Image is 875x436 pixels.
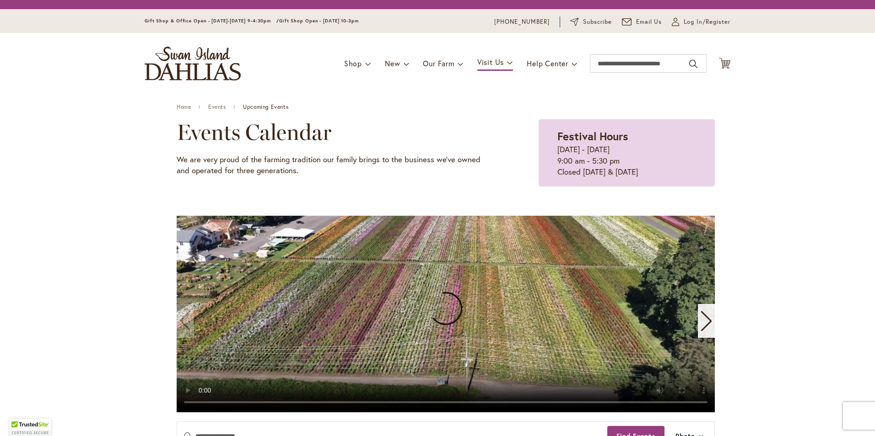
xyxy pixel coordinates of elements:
a: Subscribe [570,17,612,27]
strong: Festival Hours [557,129,628,144]
h2: Events Calendar [177,119,493,145]
div: TrustedSite Certified [9,419,51,436]
a: Log In/Register [672,17,730,27]
p: [DATE] - [DATE] 9:00 am - 5:30 pm Closed [DATE] & [DATE] [557,144,696,177]
span: Help Center [527,58,568,68]
a: Home [177,104,191,110]
span: Our Farm [423,58,454,68]
span: Gift Shop Open - [DATE] 10-3pm [279,18,359,24]
a: [PHONE_NUMBER] [494,17,550,27]
span: New [385,58,400,68]
span: Subscribe [583,17,612,27]
span: Shop [344,58,362,68]
a: store logo [145,47,241,80]
span: Log In/Register [684,17,730,27]
span: Visit Us [477,57,504,67]
p: We are very proud of the farming tradition our family brings to the business we've owned and oper... [177,154,493,176]
span: Upcoming Events [243,104,288,110]
swiper-slide: 1 / 11 [177,216,715,412]
span: Gift Shop & Office Open - [DATE]-[DATE] 9-4:30pm / [145,18,279,24]
a: Events [208,104,226,110]
a: Email Us [622,17,662,27]
button: Search [689,57,697,71]
span: Email Us [636,17,662,27]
